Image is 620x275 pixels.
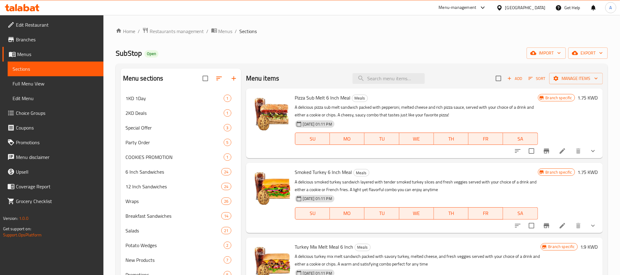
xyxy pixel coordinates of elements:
button: show more [586,144,600,158]
span: [DATE] 01:11 PM [301,121,334,127]
span: Sort items [525,74,549,83]
a: Restaurants management [142,27,204,35]
button: MO [330,133,364,145]
span: Meals [355,244,370,251]
span: Restaurants management [150,28,204,35]
div: items [224,95,231,102]
span: Edit Restaurant [16,21,99,28]
div: COOKIES PROMOTION1 [121,150,241,164]
span: SA [506,209,535,218]
span: Menus [17,51,99,58]
button: Sort [527,74,547,83]
span: TH [436,134,466,143]
div: [GEOGRAPHIC_DATA] [505,4,546,11]
button: TH [434,207,469,220]
a: Edit Menu [8,91,103,106]
div: Meals [352,95,368,102]
span: 14 [222,213,231,219]
span: FR [471,209,501,218]
h2: Menu sections [123,74,163,83]
span: Branch specific [546,244,577,250]
button: SA [503,133,538,145]
p: A delicious smoked turkey sandwich layered with tender smoked turkey slices and fresh veggies ser... [295,178,538,194]
div: items [221,168,231,175]
button: show more [586,218,600,233]
img: Pizza Sub Melt 6 Inch Meal [251,93,290,133]
span: WE [402,209,431,218]
span: 3 [224,125,231,131]
div: 1KD 1Day1 [121,91,241,106]
a: Coupons [2,120,103,135]
span: 24 [222,169,231,175]
span: Coupons [16,124,99,131]
div: Special Offer [125,124,224,131]
span: Choice Groups [16,109,99,117]
span: Sections [13,65,99,73]
div: Open [144,50,159,58]
span: MO [332,134,362,143]
a: Grocery Checklist [2,194,103,209]
span: SA [506,134,535,143]
span: Manage items [554,75,598,82]
li: / [138,28,140,35]
span: TH [436,209,466,218]
button: Add [505,74,525,83]
span: 2KD Deals [125,109,224,117]
span: New Products [125,256,224,264]
span: Select section [492,72,505,85]
span: Edit Menu [13,95,99,102]
a: Coverage Report [2,179,103,194]
span: Sort sections [212,71,226,86]
span: Potato Wedges [125,242,224,249]
div: items [221,198,231,205]
button: WE [399,207,434,220]
a: Menu disclaimer [2,150,103,164]
span: Breakfast Sandwiches [125,212,222,220]
span: 1KD 1Day [125,95,224,102]
div: Wraps26 [121,194,241,209]
span: Branch specific [543,95,575,101]
span: COOKIES PROMOTION [125,153,224,161]
span: SU [298,134,327,143]
span: 1.0.0 [19,214,28,222]
span: Open [144,51,159,56]
div: items [224,139,231,146]
li: / [235,28,237,35]
button: SU [295,207,330,220]
button: TU [364,133,399,145]
span: Turkey Mix Melt Meal 6 Inch [295,242,353,251]
span: Version: [3,214,18,222]
span: 6 Inch Sandwiches [125,168,222,175]
span: Menu disclaimer [16,153,99,161]
span: 26 [222,198,231,204]
a: Menus [211,27,233,35]
div: Special Offer3 [121,120,241,135]
h6: 1.9 KWD [580,243,598,251]
a: Sections [8,62,103,76]
img: Smoked Turkey 6 Inch Meal [251,168,290,207]
div: items [224,153,231,161]
a: Menus [2,47,103,62]
button: FR [469,207,503,220]
p: A delicious turkey mix melt sandwich packed with savory turkey, melted cheese, and fresh veggies ... [295,253,541,268]
span: Coverage Report [16,183,99,190]
button: sort-choices [510,144,525,158]
button: SA [503,207,538,220]
span: Salads [125,227,222,234]
span: 7 [224,257,231,263]
button: Branch-specific-item [539,218,554,233]
a: Upsell [2,164,103,179]
div: items [224,256,231,264]
svg: Show Choices [589,147,597,155]
p: A delicious pizza sub melt sandwich packed with pepperoni, melted cheese and rich pizza sauce, se... [295,104,538,119]
div: items [221,212,231,220]
span: Branches [16,36,99,43]
span: WE [402,134,431,143]
div: items [221,227,231,234]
